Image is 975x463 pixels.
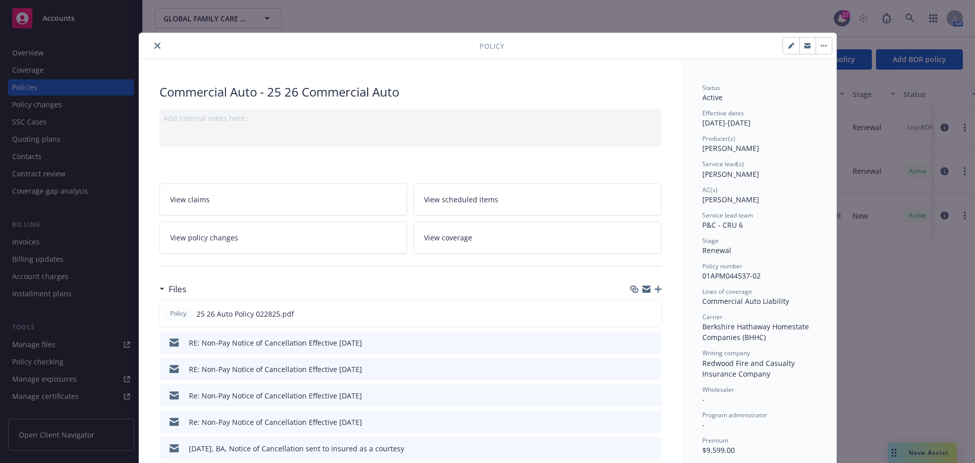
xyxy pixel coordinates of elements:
span: Stage [702,236,719,245]
span: Carrier [702,313,723,321]
span: - [702,394,705,404]
span: $9,599.00 [702,445,735,455]
div: Re: Non-Pay Notice of Cancellation Effective [DATE] [189,417,362,427]
span: Writing company [702,349,750,357]
span: Redwood Fire and Casualty Insurance Company [702,358,797,379]
div: Commercial Auto - 25 26 Commercial Auto [159,83,662,101]
span: Program administrator [702,411,767,419]
span: 01APM044537-02 [702,271,761,281]
div: [DATE] - [DATE] [702,109,816,128]
span: View claims [170,194,210,205]
span: - [702,420,705,429]
span: 25 26 Auto Policy 022825.pdf [197,308,294,319]
button: preview file [648,308,657,319]
span: Renewal [702,245,731,255]
span: [PERSON_NAME] [702,169,759,179]
span: View policy changes [170,232,238,243]
button: preview file [648,443,658,454]
button: preview file [648,364,658,375]
button: preview file [648,417,658,427]
span: Policy number [702,262,742,270]
span: P&C - CRU 6 [702,220,743,230]
button: preview file [648,337,658,348]
button: download file [632,443,640,454]
button: download file [632,390,640,401]
span: AC(s) [702,186,718,194]
button: download file [632,417,640,427]
span: Policy [168,309,188,318]
h3: Files [169,283,186,296]
span: [PERSON_NAME] [702,195,759,204]
span: Wholesaler [702,385,734,394]
div: [DATE], BA, Notice of Cancellation sent to insured as a courtesy [189,443,404,454]
a: View scheduled items [413,183,662,215]
div: Re: Non-Pay Notice of Cancellation Effective [DATE] [189,390,362,401]
button: download file [632,308,640,319]
span: Producer(s) [702,134,735,143]
div: RE: Non-Pay Notice of Cancellation Effective [DATE] [189,337,362,348]
span: View coverage [424,232,472,243]
span: Service lead(s) [702,160,744,168]
a: View policy changes [159,222,408,254]
span: Policy [479,41,504,51]
a: View coverage [413,222,662,254]
button: download file [632,337,640,348]
button: preview file [648,390,658,401]
button: close [151,40,164,52]
span: Service lead team [702,211,753,220]
div: Commercial Auto Liability [702,296,816,306]
span: Status [702,83,720,92]
div: Add internal notes here... [164,113,658,124]
span: Active [702,92,723,102]
div: RE: Non-Pay Notice of Cancellation Effective [DATE] [189,364,362,375]
span: [PERSON_NAME] [702,143,759,153]
span: Lines of coverage [702,287,752,296]
span: Effective dates [702,109,744,117]
span: Premium [702,436,728,445]
span: Berkshire Hathaway Homestate Companies (BHHC) [702,322,811,342]
button: download file [632,364,640,375]
div: Files [159,283,186,296]
a: View claims [159,183,408,215]
span: View scheduled items [424,194,498,205]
